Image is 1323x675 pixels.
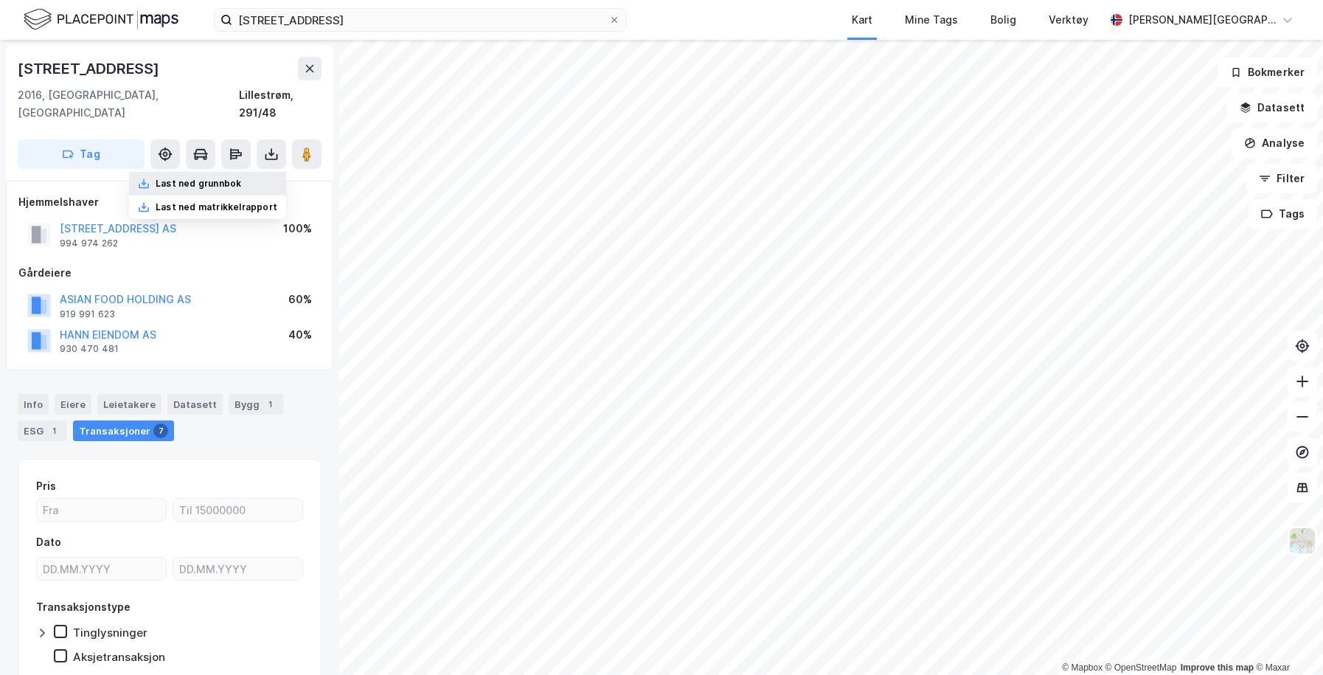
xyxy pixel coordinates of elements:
button: Tag [18,139,145,169]
div: Gårdeiere [18,264,321,282]
div: 7 [153,423,168,438]
a: Mapbox [1062,662,1102,673]
div: Info [18,394,49,415]
button: Analyse [1232,128,1317,158]
div: Verktøy [1049,11,1088,29]
button: Datasett [1227,93,1317,122]
div: Last ned matrikkelrapport [156,201,277,213]
div: Leietakere [97,394,162,415]
div: [PERSON_NAME][GEOGRAPHIC_DATA] [1128,11,1276,29]
a: Improve this map [1181,662,1254,673]
input: Til 15000000 [173,499,302,521]
div: Transaksjoner [73,420,174,441]
div: Last ned grunnbok [156,178,241,190]
input: Søk på adresse, matrikkel, gårdeiere, leietakere eller personer [232,9,608,31]
div: 60% [288,291,312,308]
div: [STREET_ADDRESS] [18,57,162,80]
a: OpenStreetMap [1105,662,1177,673]
div: Kontrollprogram for chat [1249,604,1323,675]
div: ESG [18,420,67,441]
div: Eiere [55,394,91,415]
div: Bolig [990,11,1016,29]
div: 930 470 481 [60,343,119,355]
div: Kart [852,11,872,29]
input: DD.MM.YYYY [37,558,166,580]
button: Bokmerker [1218,58,1317,87]
div: 1 [263,397,277,412]
div: Datasett [167,394,223,415]
button: Filter [1246,164,1317,193]
div: Pris [36,477,56,495]
input: DD.MM.YYYY [173,558,302,580]
div: Transaksjonstype [36,598,131,616]
input: Fra [37,499,166,521]
iframe: Chat Widget [1249,604,1323,675]
div: Hjemmelshaver [18,193,321,211]
div: 1 [46,423,61,438]
img: logo.f888ab2527a4732fd821a326f86c7f29.svg [24,7,178,32]
div: 40% [288,326,312,344]
div: 100% [283,220,312,238]
div: 919 991 623 [60,308,115,320]
div: Aksjetransaksjon [73,650,165,664]
img: Z [1288,527,1316,555]
div: 994 974 262 [60,238,118,249]
div: 2016, [GEOGRAPHIC_DATA], [GEOGRAPHIC_DATA] [18,86,239,122]
button: Tags [1249,199,1317,229]
div: Dato [36,533,61,551]
div: Bygg [229,394,283,415]
div: Mine Tags [905,11,958,29]
div: Lillestrøm, 291/48 [239,86,322,122]
div: Tinglysninger [73,626,147,640]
